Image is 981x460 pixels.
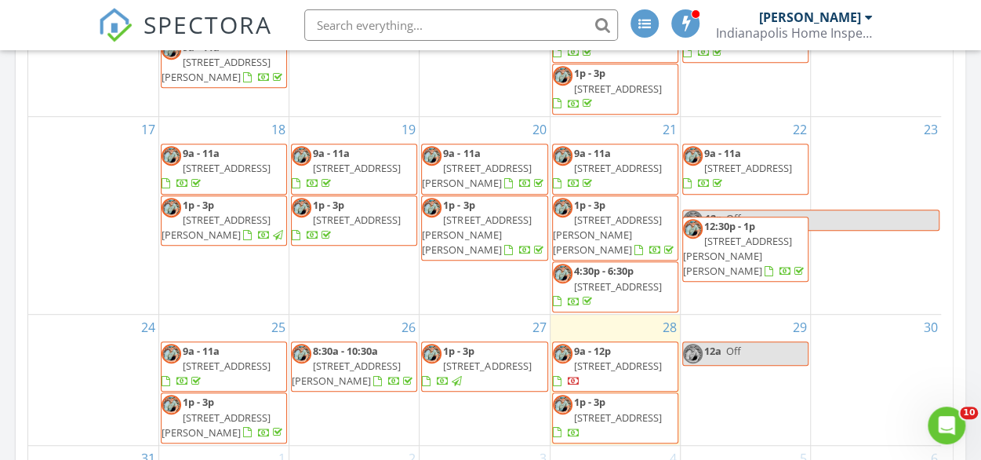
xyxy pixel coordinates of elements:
img: img_9912.jpeg [553,146,572,166]
img: img_9912.jpeg [162,146,181,166]
td: Go to August 19, 2025 [289,117,420,315]
span: 1p - 3p [574,395,605,409]
td: Go to August 17, 2025 [28,117,158,315]
a: 9a - 11a [STREET_ADDRESS] [553,15,662,59]
span: 1p - 3p [443,198,474,212]
a: Go to August 19, 2025 [398,117,419,142]
td: Go to August 26, 2025 [289,314,420,445]
span: [STREET_ADDRESS] [313,161,401,175]
a: Go to August 17, 2025 [138,117,158,142]
a: Go to August 25, 2025 [268,315,289,340]
a: Go to August 24, 2025 [138,315,158,340]
a: 1p - 3p [STREET_ADDRESS][PERSON_NAME] [162,198,285,242]
img: img_9912.jpeg [683,344,703,363]
a: 8:30a - 10:30a [STREET_ADDRESS][PERSON_NAME] [291,341,417,392]
a: Go to August 21, 2025 [659,117,680,142]
td: Go to August 29, 2025 [680,314,810,445]
a: 1p - 3p [STREET_ADDRESS][PERSON_NAME][PERSON_NAME] [422,198,546,257]
img: img_9912.jpeg [683,146,703,166]
span: [STREET_ADDRESS] [574,279,662,294]
a: 9a - 11a [STREET_ADDRESS][PERSON_NAME] [162,40,285,84]
img: img_9912.jpeg [162,395,181,414]
span: [STREET_ADDRESS][PERSON_NAME][PERSON_NAME] [553,213,662,257]
span: 8:30a - 10:30a [313,344,378,358]
span: [STREET_ADDRESS][PERSON_NAME] [162,213,271,242]
a: 1p - 3p [STREET_ADDRESS] [553,395,662,439]
img: img_9912.jpeg [553,264,572,283]
td: Go to August 24, 2025 [28,314,158,445]
a: 12:30p - 1p [STREET_ADDRESS][PERSON_NAME][PERSON_NAME] [682,217,808,283]
a: 8:30a - 10:30a [STREET_ADDRESS][PERSON_NAME] [292,344,416,388]
a: Go to August 26, 2025 [398,315,419,340]
span: 1p - 3p [574,198,605,212]
img: img_9912.jpeg [553,198,572,217]
a: 9a - 12p [STREET_ADDRESS] [553,344,662,388]
a: 1p - 3p [STREET_ADDRESS] [292,198,401,242]
a: 9a - 11a [STREET_ADDRESS] [162,344,271,388]
span: [STREET_ADDRESS][PERSON_NAME] [422,161,531,190]
img: img_9912.jpeg [683,210,703,230]
span: Off [726,211,741,225]
a: Go to August 22, 2025 [790,117,810,142]
span: 9a - 12p [574,344,611,358]
span: 9a - 11a [313,146,350,160]
a: 9a - 11a [STREET_ADDRESS] [553,146,662,190]
span: 1p - 3p [313,198,344,212]
a: 1p - 3p [STREET_ADDRESS] [421,341,547,392]
img: img_9912.jpeg [292,198,311,217]
span: 12:30p - 1p [704,219,755,233]
span: 9a - 11a [443,146,480,160]
span: [STREET_ADDRESS][PERSON_NAME][PERSON_NAME] [683,234,792,278]
span: [STREET_ADDRESS] [574,411,662,425]
span: [STREET_ADDRESS][PERSON_NAME] [292,359,401,388]
span: 4:30p - 6:30p [574,264,634,278]
a: 1p - 3p [STREET_ADDRESS] [291,195,417,246]
a: Go to August 18, 2025 [268,117,289,142]
td: Go to August 25, 2025 [158,314,289,445]
span: [STREET_ADDRESS] [574,359,662,373]
span: 10 [960,407,978,419]
span: 1p - 3p [574,66,605,80]
span: [STREET_ADDRESS] [313,213,401,227]
a: Go to August 29, 2025 [790,315,810,340]
img: img_9912.jpeg [553,395,572,414]
span: 1p - 3p [443,344,474,358]
img: img_9912.jpeg [292,344,311,363]
span: Off [726,344,741,358]
a: 1p - 3p [STREET_ADDRESS] [422,344,531,388]
a: 9a - 11a [STREET_ADDRESS] [292,146,401,190]
a: 9a - 11a [STREET_ADDRESS][PERSON_NAME] [422,146,546,190]
a: 1p - 3p [STREET_ADDRESS][PERSON_NAME] [162,395,285,439]
img: img_9912.jpeg [292,146,311,166]
span: [STREET_ADDRESS] [574,161,662,175]
a: 1p - 3p [STREET_ADDRESS][PERSON_NAME][PERSON_NAME] [552,195,678,261]
a: 1p - 3p [STREET_ADDRESS][PERSON_NAME] [161,392,287,444]
img: img_9912.jpeg [422,198,441,217]
div: Indianapolis Home Inspections [716,25,873,41]
span: 9a - 11a [183,344,220,358]
input: Search everything... [304,9,618,41]
a: 1p - 3p [STREET_ADDRESS] [552,64,678,115]
span: 12a [704,344,721,358]
td: Go to August 23, 2025 [811,117,941,315]
a: Go to August 27, 2025 [529,315,550,340]
a: 9a - 11a [STREET_ADDRESS] [162,146,271,190]
a: 9a - 11a [STREET_ADDRESS] [682,144,808,195]
a: 9a - 11a [STREET_ADDRESS] [161,144,287,195]
img: img_9912.jpeg [162,198,181,217]
a: Go to August 30, 2025 [921,315,941,340]
span: [STREET_ADDRESS] [574,82,662,96]
a: 9a - 11a [STREET_ADDRESS] [161,341,287,392]
a: 9a - 12p [STREET_ADDRESS] [552,341,678,392]
img: img_9912.jpeg [683,219,703,239]
a: 4:30p - 6:30p [STREET_ADDRESS] [553,264,662,308]
td: Go to August 18, 2025 [158,117,289,315]
a: 9a - 11a [STREET_ADDRESS] [552,144,678,195]
span: SPECTORA [144,8,272,41]
a: Go to August 23, 2025 [921,117,941,142]
td: Go to August 28, 2025 [550,314,680,445]
span: 9a - 11a [574,146,611,160]
a: 1p - 3p [STREET_ADDRESS] [552,392,678,444]
a: Go to August 28, 2025 [659,315,680,340]
a: Go to August 20, 2025 [529,117,550,142]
